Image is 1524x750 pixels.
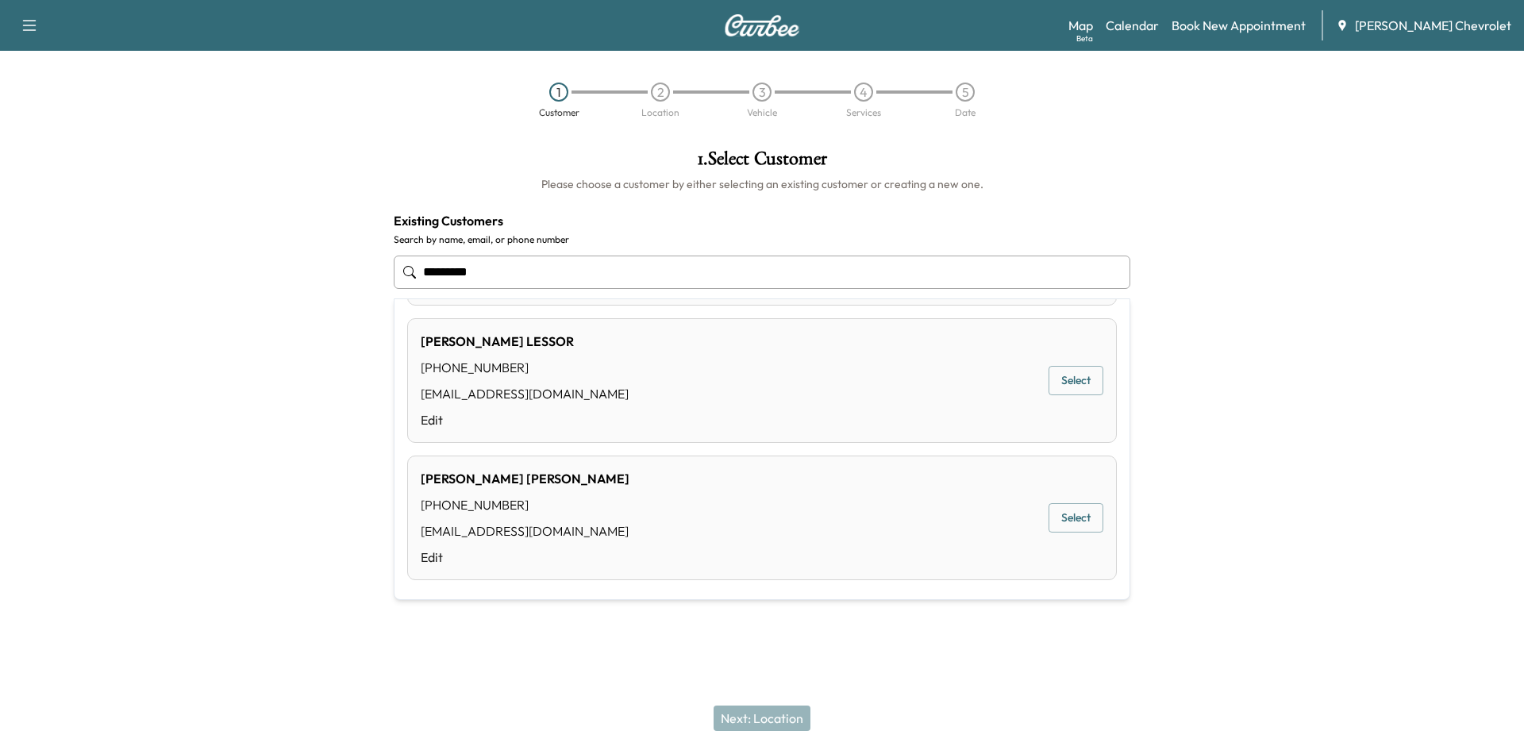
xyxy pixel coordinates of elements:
[846,108,881,117] div: Services
[651,83,670,102] div: 2
[421,332,629,351] div: [PERSON_NAME] LESSOR
[421,495,629,514] div: [PHONE_NUMBER]
[747,108,777,117] div: Vehicle
[1172,16,1306,35] a: Book New Appointment
[421,410,629,429] a: Edit
[394,176,1130,192] h6: Please choose a customer by either selecting an existing customer or creating a new one.
[955,108,976,117] div: Date
[1049,366,1103,395] button: Select
[854,83,873,102] div: 4
[421,358,629,377] div: [PHONE_NUMBER]
[394,211,1130,230] h4: Existing Customers
[421,469,629,488] div: [PERSON_NAME] [PERSON_NAME]
[394,149,1130,176] h1: 1 . Select Customer
[539,108,579,117] div: Customer
[549,83,568,102] div: 1
[421,548,629,567] a: Edit
[394,233,1130,246] label: Search by name, email, or phone number
[956,83,975,102] div: 5
[641,108,679,117] div: Location
[724,14,800,37] img: Curbee Logo
[1049,503,1103,533] button: Select
[421,521,629,540] div: [EMAIL_ADDRESS][DOMAIN_NAME]
[752,83,772,102] div: 3
[1106,16,1159,35] a: Calendar
[1076,33,1093,44] div: Beta
[1355,16,1511,35] span: [PERSON_NAME] Chevrolet
[421,384,629,403] div: [EMAIL_ADDRESS][DOMAIN_NAME]
[1068,16,1093,35] a: MapBeta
